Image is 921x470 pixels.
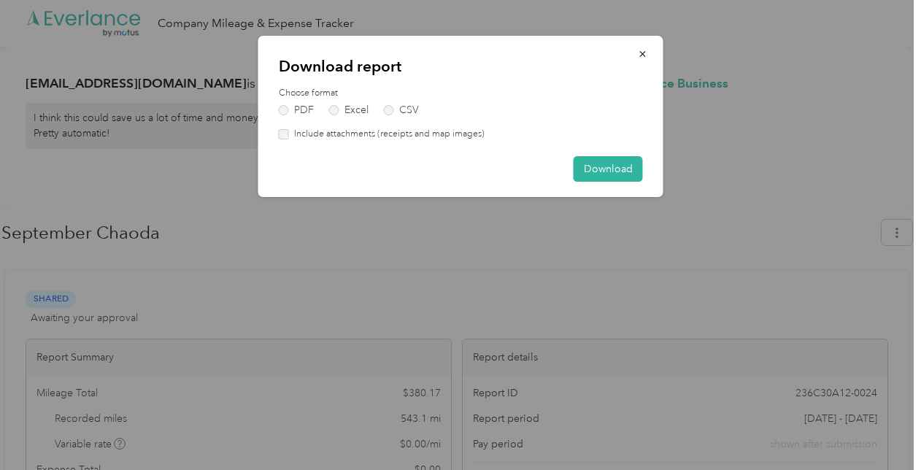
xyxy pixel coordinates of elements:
[574,156,643,182] button: Download
[279,105,314,115] label: PDF
[329,105,369,115] label: Excel
[279,56,643,77] p: Download report
[279,87,643,100] label: Choose format
[289,128,485,141] label: Include attachments (receipts and map images)
[384,105,419,115] label: CSV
